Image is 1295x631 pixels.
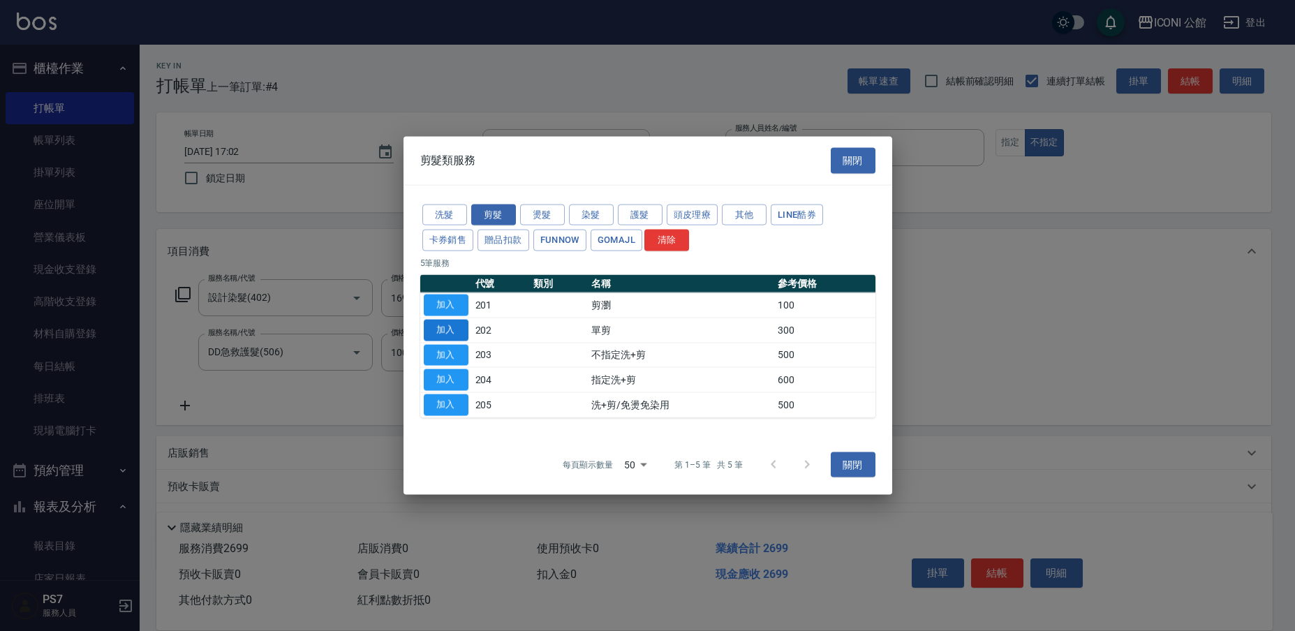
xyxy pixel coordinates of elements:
td: 指定洗+剪 [588,367,774,392]
button: 卡券銷售 [422,230,474,251]
button: 頭皮理療 [667,204,718,225]
td: 201 [472,292,530,318]
button: 剪髮 [471,204,516,225]
td: 600 [774,367,875,392]
button: 加入 [424,319,468,341]
p: 每頁顯示數量 [563,458,613,470]
button: 加入 [424,369,468,391]
button: 染髮 [569,204,614,225]
td: 204 [472,367,530,392]
span: 剪髮類服務 [420,154,476,168]
td: 205 [472,392,530,417]
td: 剪瀏 [588,292,774,318]
p: 第 1–5 筆 共 5 筆 [674,458,742,470]
button: FUNNOW [533,230,586,251]
button: 加入 [424,295,468,316]
button: 加入 [424,394,468,416]
button: 清除 [644,230,689,251]
td: 203 [472,343,530,368]
p: 5 筆服務 [420,257,875,269]
div: 50 [619,445,652,483]
button: GOMAJL [591,230,642,251]
button: 加入 [424,344,468,366]
td: 500 [774,343,875,368]
th: 代號 [472,275,530,293]
td: 不指定洗+剪 [588,343,774,368]
td: 單剪 [588,318,774,343]
button: 關閉 [831,452,875,477]
button: 燙髮 [520,204,565,225]
td: 500 [774,392,875,417]
button: 關閉 [831,148,875,174]
td: 100 [774,292,875,318]
button: 其他 [722,204,767,225]
th: 類別 [530,275,588,293]
td: 300 [774,318,875,343]
button: 洗髮 [422,204,467,225]
th: 名稱 [588,275,774,293]
th: 參考價格 [774,275,875,293]
td: 洗+剪/免燙免染用 [588,392,774,417]
button: 護髮 [618,204,663,225]
td: 202 [472,318,530,343]
button: 贈品扣款 [478,230,529,251]
button: LINE酷券 [771,204,823,225]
